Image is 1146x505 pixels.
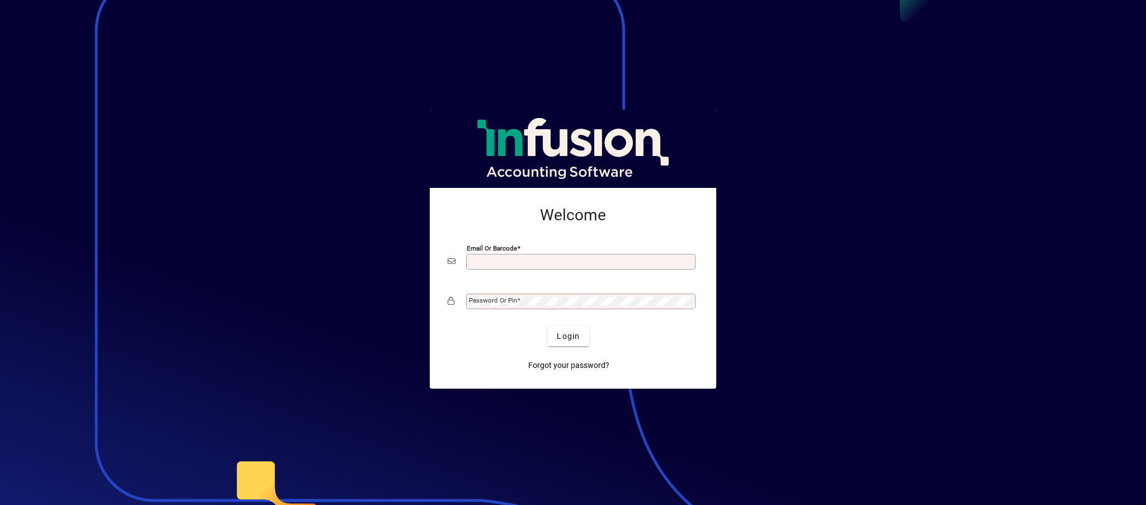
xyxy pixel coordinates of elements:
a: Forgot your password? [524,355,614,375]
mat-label: Password or Pin [469,296,517,304]
span: Login [557,331,580,342]
mat-label: Email or Barcode [467,244,517,252]
h2: Welcome [448,206,698,225]
span: Forgot your password? [528,360,609,371]
button: Login [548,326,589,346]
